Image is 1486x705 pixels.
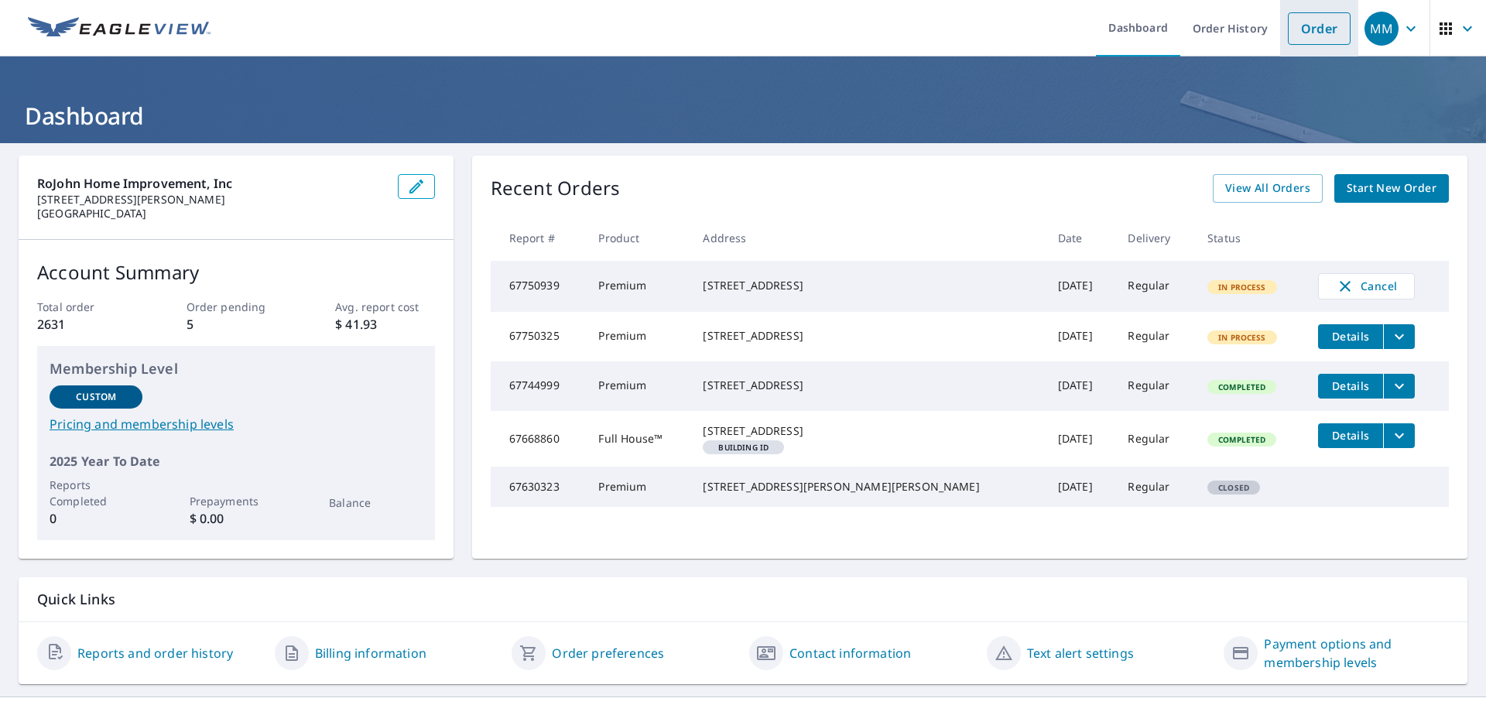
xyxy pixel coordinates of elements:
p: RoJohn Home Improvement, Inc [37,174,385,193]
td: Regular [1115,411,1195,467]
p: 0 [50,509,142,528]
td: [DATE] [1046,312,1116,361]
td: Regular [1115,361,1195,411]
td: Premium [586,467,690,507]
span: Details [1327,428,1374,443]
span: In Process [1209,332,1275,343]
p: Custom [76,390,116,404]
em: Building ID [718,443,769,451]
td: [DATE] [1046,411,1116,467]
th: Date [1046,215,1116,261]
a: Billing information [315,644,426,662]
th: Product [586,215,690,261]
p: [GEOGRAPHIC_DATA] [37,207,385,221]
td: Premium [586,312,690,361]
a: Order [1288,12,1351,45]
button: detailsBtn-67668860 [1318,423,1383,448]
p: Prepayments [190,493,282,509]
td: Regular [1115,467,1195,507]
td: [DATE] [1046,361,1116,411]
p: 2025 Year To Date [50,452,423,471]
p: Recent Orders [491,174,621,203]
div: [STREET_ADDRESS] [703,423,1032,439]
td: 67750939 [491,261,587,312]
button: Cancel [1318,273,1415,299]
p: Account Summary [37,258,435,286]
div: [STREET_ADDRESS][PERSON_NAME][PERSON_NAME] [703,479,1032,495]
a: Start New Order [1334,174,1449,203]
img: EV Logo [28,17,211,40]
td: 67668860 [491,411,587,467]
th: Report # [491,215,587,261]
a: Order preferences [552,644,664,662]
td: Regular [1115,312,1195,361]
td: Premium [586,361,690,411]
div: [STREET_ADDRESS] [703,328,1032,344]
a: Pricing and membership levels [50,415,423,433]
td: 67750325 [491,312,587,361]
span: Details [1327,329,1374,344]
button: filesDropdownBtn-67668860 [1383,423,1415,448]
td: 67630323 [491,467,587,507]
p: Balance [329,495,422,511]
button: filesDropdownBtn-67750325 [1383,324,1415,349]
a: View All Orders [1213,174,1323,203]
a: Contact information [789,644,911,662]
span: Cancel [1334,277,1399,296]
p: 2631 [37,315,136,334]
p: [STREET_ADDRESS][PERSON_NAME] [37,193,385,207]
a: Text alert settings [1027,644,1134,662]
p: $ 41.93 [335,315,434,334]
th: Address [690,215,1045,261]
span: Closed [1209,482,1258,493]
th: Status [1195,215,1306,261]
h1: Dashboard [19,100,1467,132]
span: Completed [1209,382,1275,392]
td: Premium [586,261,690,312]
span: Completed [1209,434,1275,445]
span: Details [1327,378,1374,393]
div: [STREET_ADDRESS] [703,378,1032,393]
td: Regular [1115,261,1195,312]
p: Membership Level [50,358,423,379]
button: filesDropdownBtn-67744999 [1383,374,1415,399]
p: 5 [187,315,286,334]
p: Quick Links [37,590,1449,609]
td: [DATE] [1046,261,1116,312]
p: $ 0.00 [190,509,282,528]
td: Full House™ [586,411,690,467]
a: Payment options and membership levels [1264,635,1449,672]
th: Delivery [1115,215,1195,261]
span: In Process [1209,282,1275,293]
a: Reports and order history [77,644,233,662]
p: Total order [37,299,136,315]
td: 67744999 [491,361,587,411]
button: detailsBtn-67750325 [1318,324,1383,349]
div: MM [1364,12,1399,46]
td: [DATE] [1046,467,1116,507]
div: [STREET_ADDRESS] [703,278,1032,293]
p: Reports Completed [50,477,142,509]
p: Order pending [187,299,286,315]
p: Avg. report cost [335,299,434,315]
span: View All Orders [1225,179,1310,198]
button: detailsBtn-67744999 [1318,374,1383,399]
span: Start New Order [1347,179,1436,198]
